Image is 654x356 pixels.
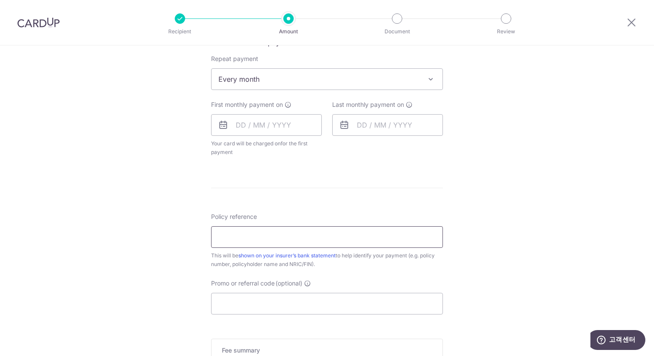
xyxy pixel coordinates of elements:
p: Recipient [148,27,212,36]
span: First monthly payment on [211,100,283,109]
input: DD / MM / YYYY [211,114,322,136]
p: Document [365,27,429,36]
p: Review [474,27,538,36]
img: CardUp [17,17,60,28]
label: Repeat payment [211,55,258,63]
span: Every month [212,69,442,90]
span: Last monthly payment on [332,100,404,109]
h5: Fee summary [222,346,432,355]
div: This will be to help identify your payment (e.g. policy number, policyholder name and NRIC/FIN). [211,251,443,269]
label: Policy reference [211,212,257,221]
a: shown on your insurer’s bank statement [238,252,336,259]
span: Your card will be charged on [211,139,322,157]
iframe: 자세한 정보를 찾을 수 있는 위젯을 엽니다. [590,330,645,352]
span: Promo or referral code [211,279,275,288]
p: Amount [256,27,321,36]
input: DD / MM / YYYY [332,114,443,136]
span: Every month [211,68,443,90]
span: (optional) [276,279,302,288]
